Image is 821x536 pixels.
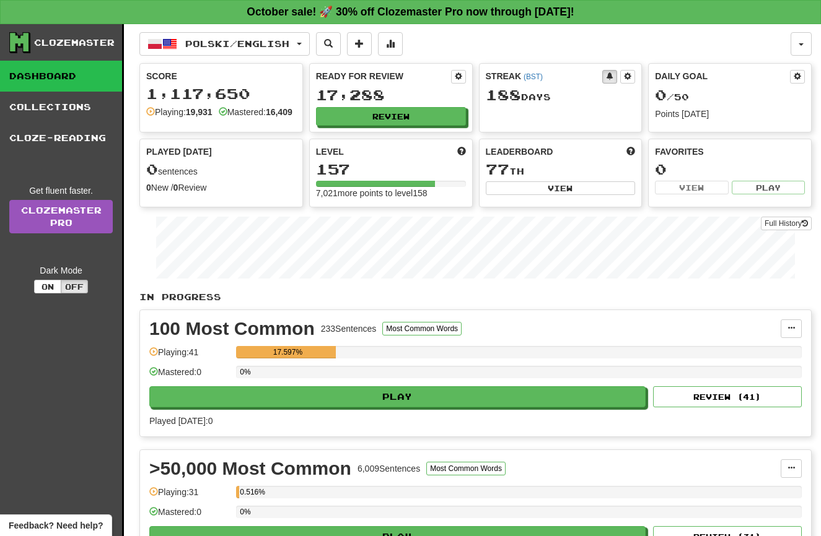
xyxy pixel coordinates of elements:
div: 233 Sentences [321,322,377,335]
span: This week in points, UTC [626,145,635,158]
button: Polski/English [139,32,310,56]
a: ClozemasterPro [9,200,113,233]
button: Most Common Words [382,322,462,335]
div: Playing: 41 [149,346,230,366]
button: View [655,181,728,194]
button: Most Common Words [426,462,506,475]
div: Mastered: 0 [149,506,230,526]
div: Day s [486,87,636,103]
span: Leaderboard [486,145,553,158]
div: Playing: [146,106,213,118]
span: 0 [655,86,667,103]
strong: October sale! 🚀 30% off Clozemaster Pro now through [DATE]! [247,6,574,18]
button: Search sentences [316,32,341,56]
span: 188 [486,86,521,103]
button: More stats [378,32,403,56]
div: Playing: 31 [149,486,230,506]
button: Full History [761,217,812,230]
div: Dark Mode [9,264,113,277]
div: Daily Goal [655,70,790,84]
span: 0 [146,160,158,178]
button: View [486,181,636,195]
div: Points [DATE] [655,108,805,120]
p: In Progress [139,291,812,303]
span: Polski / English [185,38,289,49]
div: 0 [655,162,805,177]
strong: 0 [173,183,178,192]
div: 1,117,650 [146,86,296,102]
div: 6,009 Sentences [358,462,420,475]
span: 77 [486,160,509,178]
div: 17,288 [316,87,466,103]
button: Add sentence to collection [347,32,372,56]
span: Level [316,145,344,158]
span: Score more points to level up [457,145,466,158]
button: Review [316,107,466,126]
button: Review (41) [653,386,802,407]
div: Score [146,70,296,82]
span: Played [DATE] [146,145,212,158]
div: sentences [146,162,296,178]
button: Play [149,386,646,407]
strong: 16,409 [266,107,292,117]
button: Off [61,280,88,293]
div: Ready for Review [316,70,451,82]
strong: 0 [146,183,151,192]
div: 17.597% [240,346,335,358]
div: 157 [316,162,466,177]
div: New / Review [146,181,296,194]
span: Open feedback widget [9,519,103,532]
button: Play [732,181,805,194]
div: 100 Most Common [149,319,315,338]
button: On [34,280,61,293]
div: >50,000 Most Common [149,459,351,478]
a: (BST) [524,72,543,81]
div: Mastered: [219,106,292,118]
div: Favorites [655,145,805,158]
span: Played [DATE]: 0 [149,416,213,426]
div: Clozemaster [34,37,115,49]
span: / 50 [655,92,689,102]
div: th [486,162,636,178]
strong: 19,931 [186,107,213,117]
div: Get fluent faster. [9,184,113,197]
div: Mastered: 0 [149,366,230,386]
div: Streak [486,70,603,82]
div: 7,021 more points to level 158 [316,187,466,199]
